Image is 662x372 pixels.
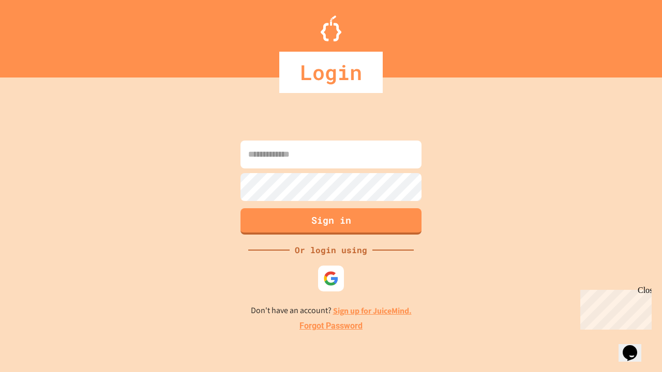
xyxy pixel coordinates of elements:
iframe: chat widget [576,286,652,330]
img: google-icon.svg [323,271,339,286]
p: Don't have an account? [251,304,412,317]
a: Sign up for JuiceMind. [333,305,412,316]
div: Login [279,52,383,93]
img: Logo.svg [321,16,341,41]
button: Sign in [240,208,422,235]
a: Forgot Password [299,320,363,332]
div: Chat with us now!Close [4,4,71,66]
div: Or login using [290,244,372,256]
iframe: chat widget [619,331,652,362]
